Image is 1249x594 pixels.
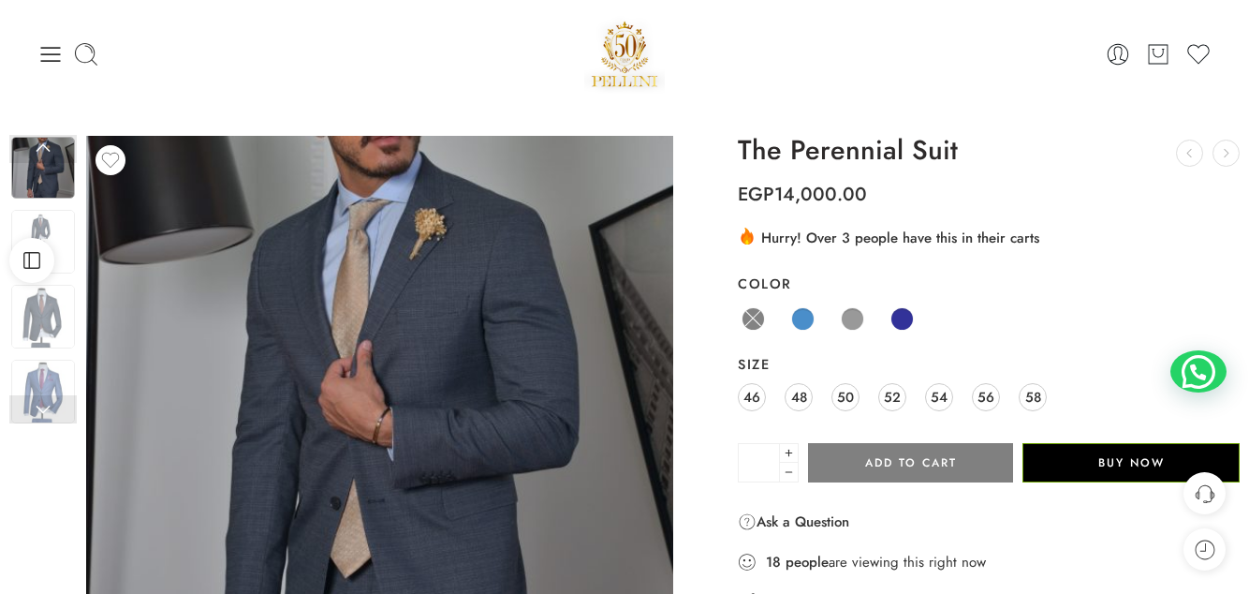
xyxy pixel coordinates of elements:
[831,383,860,411] a: 50
[738,552,1240,572] div: are viewing this right now
[738,383,766,411] a: 46
[584,14,665,94] a: Pellini -
[878,383,906,411] a: 52
[837,384,854,409] span: 50
[11,137,75,199] img: fc51b897717c45799035a90aeb33fe80-Original-scaled-1.jpg
[738,511,849,533] a: Ask a Question
[808,443,1013,483] button: Add to cart
[11,285,75,349] img: fc51b897717c45799035a90aeb33fe80-Original-scaled-1.jpg
[738,136,1240,166] h1: The Perennial Suit
[738,181,774,208] span: EGP
[738,355,1240,374] label: Size
[1025,384,1041,409] span: 58
[738,226,1240,248] div: Hurry! Over 3 people have this in their carts
[786,553,829,572] strong: people
[791,384,807,409] span: 48
[738,275,1240,293] label: Color
[1185,41,1212,67] a: Wishlist
[1022,443,1240,483] button: Buy Now
[1105,41,1131,67] a: Login / Register
[972,383,1000,411] a: 56
[738,181,867,208] bdi: 14,000.00
[931,384,948,409] span: 54
[977,384,994,409] span: 56
[785,383,813,411] a: 48
[884,384,901,409] span: 52
[925,383,953,411] a: 54
[743,384,760,409] span: 46
[584,14,665,94] img: Pellini
[1145,41,1171,67] a: Cart
[766,553,781,572] strong: 18
[11,360,75,423] img: fc51b897717c45799035a90aeb33fe80-Original-scaled-1.jpg
[11,210,75,274] img: fc51b897717c45799035a90aeb33fe80-Original-scaled-1.jpg
[1019,383,1047,411] a: 58
[738,443,780,483] input: Product quantity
